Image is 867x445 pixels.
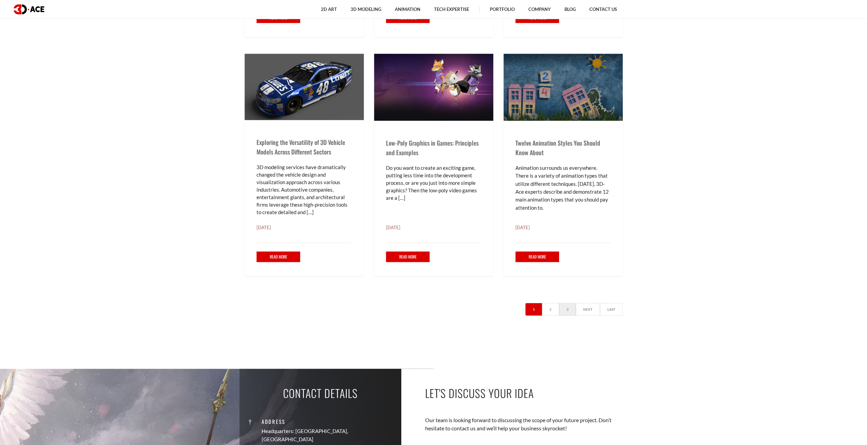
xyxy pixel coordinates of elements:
a: Last [600,303,623,316]
p: Our team is looking forward to discussing the scope of your future project. Don’t hesitate to con... [425,416,623,433]
img: blog post image [245,54,364,120]
a: Read More [257,252,300,262]
a: Low-Poly Graphics in Games: Principles and Examples [386,138,479,157]
img: blog post image [374,54,493,121]
p: 3D modeling services have dramatically changed the vehicle design and visualization approach acro... [257,163,352,216]
p: [DATE] [386,224,481,231]
p: Contact Details [283,385,358,401]
p: [DATE] [257,224,352,231]
a: Read More [386,252,430,262]
img: logo dark [14,4,44,14]
a: Twelve Animation Styles You Should Know About [515,138,600,157]
p: Let's Discuss Your Idea [425,385,623,401]
span: 1 [525,303,542,316]
p: Do you want to create an exciting game, putting less time into the development process, or are yo... [386,164,481,202]
a: Read More [515,252,559,262]
nav: Post navigation [245,293,623,323]
a: 2 [542,303,559,316]
p: Animation surrounds us everywhere. There is a variety of animation types that utilize different t... [515,164,611,212]
a: 3 [559,303,576,316]
a: Exploring the Versatility of 3D Vehicle Models Across Different Sectors [257,138,345,156]
p: Address [262,418,396,426]
p: Headquarters: [GEOGRAPHIC_DATA], [GEOGRAPHIC_DATA] [262,427,396,443]
img: blog post image [504,54,623,121]
a: Next [576,303,600,316]
p: [DATE] [515,224,611,231]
